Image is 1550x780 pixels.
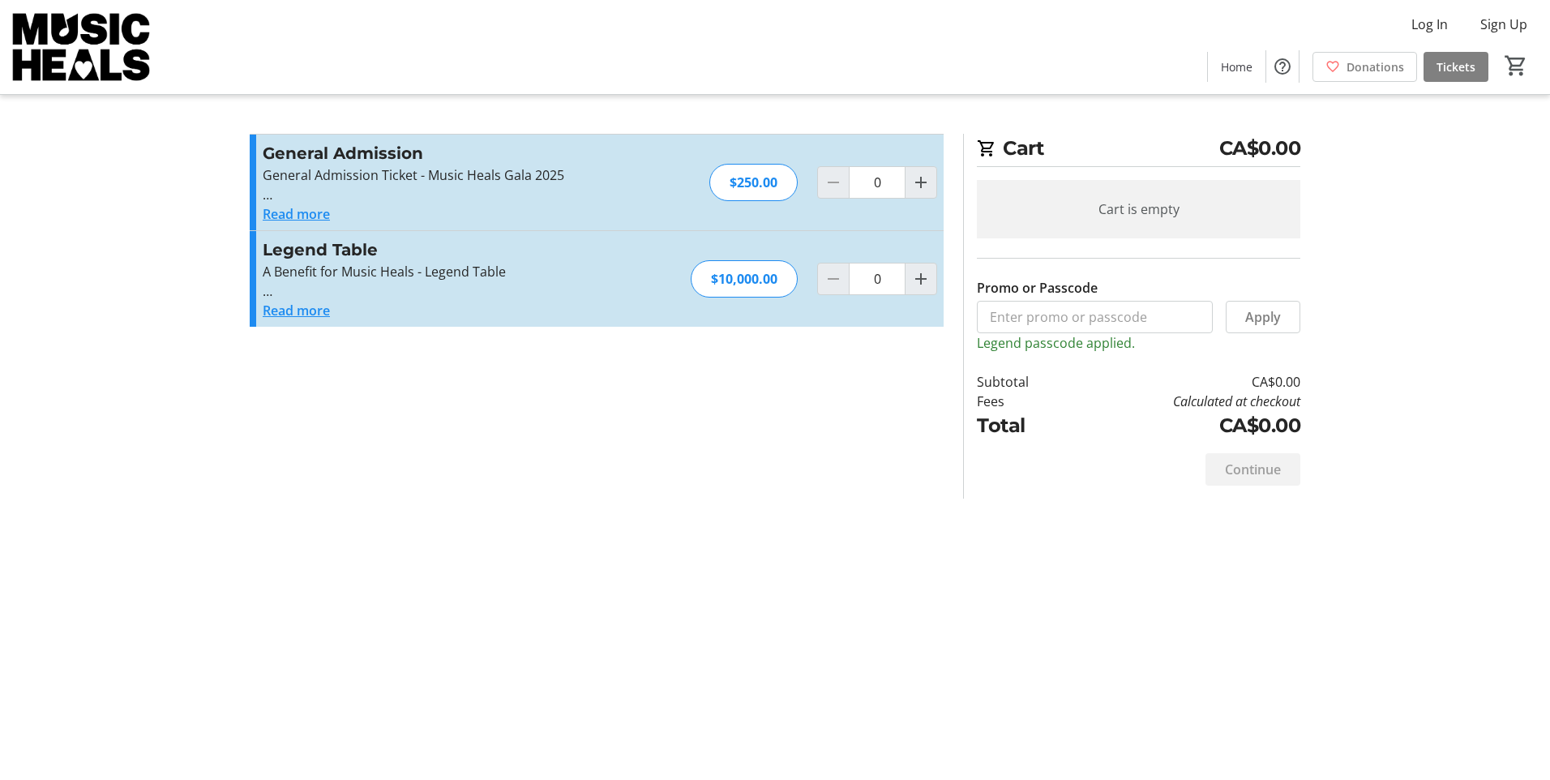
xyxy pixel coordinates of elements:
span: Apply [1245,307,1281,327]
button: Increment by one [906,167,936,198]
td: Total [977,411,1071,440]
input: General Admission Quantity [849,166,906,199]
a: Tickets [1424,52,1488,82]
td: CA$0.00 [1071,372,1300,392]
div: $250.00 [709,164,798,201]
input: Legend Table Quantity [849,263,906,295]
button: Read more [263,301,330,320]
button: Help [1266,50,1299,83]
span: Home [1221,58,1252,75]
input: Enter promo or passcode [977,301,1213,333]
h2: Cart [977,134,1300,167]
button: Sign Up [1467,11,1540,37]
td: Fees [977,392,1071,411]
a: Donations [1312,52,1417,82]
button: Read more [263,204,330,224]
span: Tickets [1437,58,1475,75]
span: Log In [1411,15,1448,34]
a: Home [1208,52,1265,82]
p: General Admission Ticket - Music Heals Gala 2025 [263,165,617,185]
button: Log In [1398,11,1461,37]
td: Calculated at checkout [1071,392,1300,411]
p: Legend passcode applied. [977,333,1300,353]
img: Music Heals Charitable Foundation's Logo [10,6,154,88]
button: Increment by one [906,264,936,294]
button: Cart [1501,51,1531,80]
span: CA$0.00 [1219,134,1301,163]
h3: Legend Table [263,238,617,262]
h3: General Admission [263,141,617,165]
span: Donations [1347,58,1404,75]
div: Cart is empty [977,180,1300,238]
div: $10,000.00 [691,260,798,298]
p: A Benefit for Music Heals - Legend Table [263,262,617,281]
td: Subtotal [977,372,1071,392]
td: CA$0.00 [1071,411,1300,440]
span: Sign Up [1480,15,1527,34]
button: Apply [1226,301,1300,333]
label: Promo or Passcode [977,278,1098,298]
